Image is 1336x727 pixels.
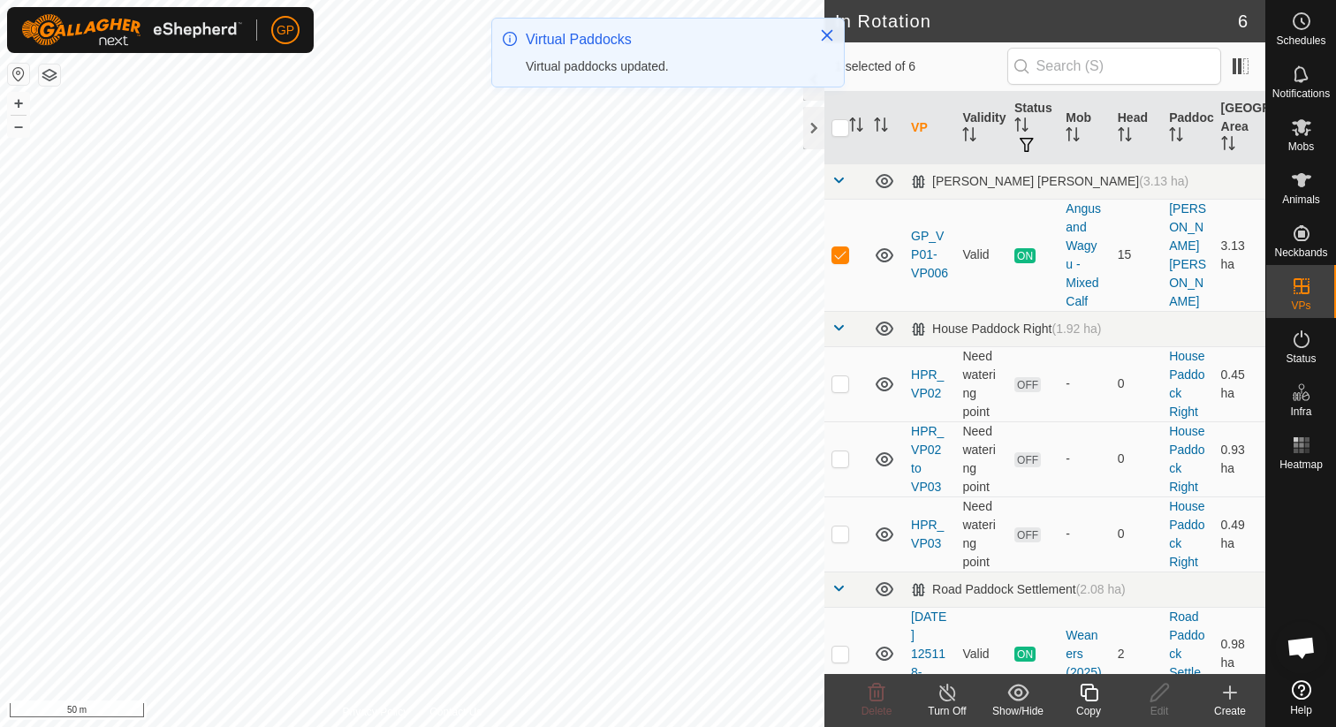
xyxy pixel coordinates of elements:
th: Paddock [1162,92,1213,164]
div: - [1066,375,1103,393]
a: [DATE] 125118-VP001 [911,610,948,698]
button: + [8,93,29,114]
a: HPR_VP02 [911,367,944,400]
span: Help [1290,705,1312,716]
span: Heatmap [1279,459,1323,470]
th: Validity [955,92,1006,164]
td: Valid [955,607,1006,700]
span: (3.13 ha) [1139,174,1188,188]
a: Open chat [1275,621,1328,674]
div: Edit [1124,703,1195,719]
p-sorticon: Activate to sort [1169,130,1183,144]
p-sorticon: Activate to sort [849,120,863,134]
span: OFF [1014,527,1041,542]
div: Show/Hide [983,703,1053,719]
span: (1.92 ha) [1051,322,1101,336]
td: 0.93 ha [1214,421,1265,496]
span: 6 [1238,8,1248,34]
div: Weaners (2025) [1066,626,1103,682]
a: Road Paddock Settlement [1169,610,1204,698]
td: 15 [1111,199,1162,311]
span: Neckbands [1274,247,1327,258]
a: GP_VP01-VP006 [911,229,948,280]
span: (2.08 ha) [1076,582,1126,596]
th: Status [1007,92,1059,164]
span: Mobs [1288,141,1314,152]
span: Notifications [1272,88,1330,99]
span: ON [1014,647,1036,662]
div: - [1066,450,1103,468]
td: 0 [1111,346,1162,421]
p-sorticon: Activate to sort [962,130,976,144]
div: House Paddock Right [911,322,1101,337]
div: Turn Off [912,703,983,719]
td: Need watering point [955,346,1006,421]
th: [GEOGRAPHIC_DATA] Area [1214,92,1265,164]
a: House Paddock Right [1169,424,1204,494]
div: Create [1195,703,1265,719]
input: Search (S) [1007,48,1221,85]
td: 0 [1111,421,1162,496]
span: Status [1286,353,1316,364]
td: 3.13 ha [1214,199,1265,311]
span: 1 selected of 6 [835,57,1007,76]
div: Virtual Paddocks [526,29,801,50]
div: Copy [1053,703,1124,719]
td: Need watering point [955,496,1006,572]
div: - [1066,525,1103,543]
div: Road Paddock Settlement [911,582,1126,597]
span: VPs [1291,300,1310,311]
span: GP [277,21,294,40]
button: Map Layers [39,64,60,86]
td: 0.98 ha [1214,607,1265,700]
a: [PERSON_NAME] [PERSON_NAME] [1169,201,1206,308]
img: Gallagher Logo [21,14,242,46]
p-sorticon: Activate to sort [1014,120,1029,134]
a: Privacy Policy [342,704,408,720]
a: Help [1266,673,1336,723]
button: – [8,116,29,137]
p-sorticon: Activate to sort [1066,130,1080,144]
h2: In Rotation [835,11,1238,32]
p-sorticon: Activate to sort [874,120,888,134]
td: 0.49 ha [1214,496,1265,572]
span: Delete [862,705,892,717]
span: Schedules [1276,35,1325,46]
div: Virtual paddocks updated. [526,57,801,76]
td: Valid [955,199,1006,311]
span: Animals [1282,194,1320,205]
td: 2 [1111,607,1162,700]
th: VP [904,92,955,164]
span: ON [1014,248,1036,263]
th: Head [1111,92,1162,164]
a: House Paddock Right [1169,499,1204,569]
a: HPR_VP03 [911,518,944,550]
a: Contact Us [429,704,482,720]
p-sorticon: Activate to sort [1221,139,1235,153]
span: OFF [1014,452,1041,467]
p-sorticon: Activate to sort [1118,130,1132,144]
th: Mob [1059,92,1110,164]
div: [PERSON_NAME] [PERSON_NAME] [911,174,1188,189]
span: Infra [1290,406,1311,417]
button: Close [815,23,839,48]
span: OFF [1014,377,1041,392]
td: Need watering point [955,421,1006,496]
div: Angus and Wagyu - Mixed Calf [1066,200,1103,311]
button: Reset Map [8,64,29,85]
a: House Paddock Right [1169,349,1204,419]
td: 0.45 ha [1214,346,1265,421]
a: HPR_VP02 to VP03 [911,424,944,494]
td: 0 [1111,496,1162,572]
